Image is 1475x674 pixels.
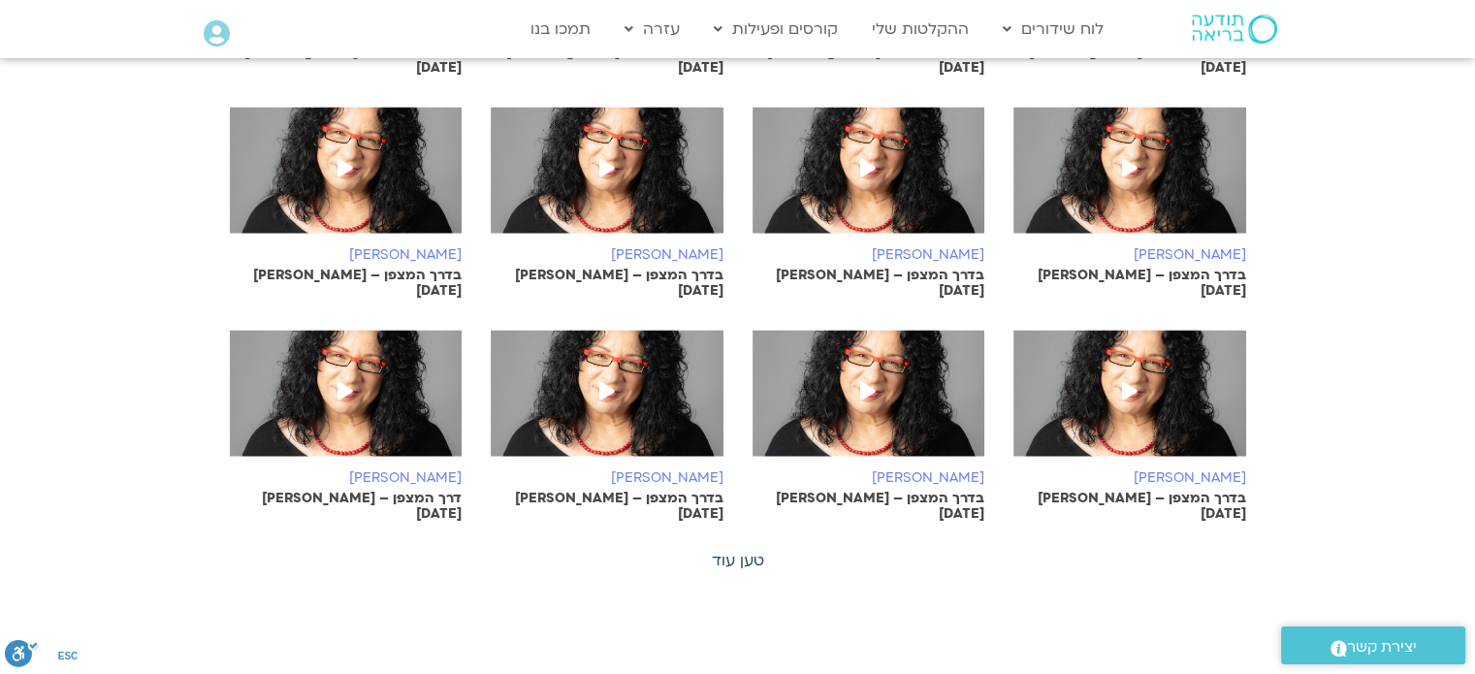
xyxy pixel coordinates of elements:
p: בדרך המצפן – [PERSON_NAME] [DATE] [491,268,723,299]
h6: [PERSON_NAME] [1013,470,1246,486]
p: בדרך המצפן – [PERSON_NAME] [DATE] [753,268,985,299]
h6: [PERSON_NAME] [230,247,463,263]
p: בדרך המצפן עם [PERSON_NAME] – [DATE] [1013,45,1246,76]
h6: [PERSON_NAME] [230,470,463,486]
img: arnina_kishtan.jpg [230,330,463,475]
img: arnina_kishtan.jpg [491,107,723,252]
a: [PERSON_NAME]בדרך המצפן – [PERSON_NAME] [DATE] [1013,330,1246,522]
h6: [PERSON_NAME] [1013,247,1246,263]
a: [PERSON_NAME]בדרך המצפן – [PERSON_NAME] [DATE] [1013,107,1246,299]
a: ההקלטות שלי [862,11,978,48]
a: יצירת קשר [1281,626,1465,664]
p: בדרך המצפן – [PERSON_NAME] [DATE] [1013,491,1246,522]
img: arnina_kishtan.jpg [753,107,985,252]
a: [PERSON_NAME]דרך המצפן – [PERSON_NAME] [DATE] [230,330,463,522]
a: קורסים ופעילות [704,11,848,48]
p: בדרך המצפן – [PERSON_NAME] [DATE] [753,491,985,522]
p: בדרך המצפן – [PERSON_NAME] [DATE] [1013,268,1246,299]
p: בדרך המצפן עם [PERSON_NAME] [DATE] [491,45,723,76]
a: [PERSON_NAME]בדרך המצפן – [PERSON_NAME] [DATE] [230,107,463,299]
a: לוח שידורים [993,11,1113,48]
h6: [PERSON_NAME] [753,247,985,263]
h6: [PERSON_NAME] [753,470,985,486]
a: עזרה [615,11,689,48]
img: arnina_kishtan.jpg [1013,107,1246,252]
p: בדרך המצפן – [PERSON_NAME] [DATE] [491,491,723,522]
h6: [PERSON_NAME] [491,470,723,486]
a: [PERSON_NAME]בדרך המצפן – [PERSON_NAME] [DATE] [753,107,985,299]
a: תמכו בנו [521,11,600,48]
img: arnina_kishtan.jpg [1013,330,1246,475]
img: arnina_kishtan.jpg [491,330,723,475]
img: arnina_kishtan.jpg [753,330,985,475]
a: [PERSON_NAME]בדרך המצפן – [PERSON_NAME] [DATE] [753,330,985,522]
img: arnina_kishtan.jpg [230,107,463,252]
p: בדרך המצפן עם [PERSON_NAME] – [DATE] [753,45,985,76]
a: [PERSON_NAME]בדרך המצפן – [PERSON_NAME] [DATE] [491,330,723,522]
span: יצירת קשר [1347,634,1417,660]
p: בדרך המצפן – [PERSON_NAME] [DATE] [230,268,463,299]
img: תודעה בריאה [1192,15,1277,44]
a: טען עוד [712,550,764,571]
p: דרך המצפן – [PERSON_NAME] [DATE] [230,491,463,522]
a: [PERSON_NAME]בדרך המצפן – [PERSON_NAME] [DATE] [491,107,723,299]
h6: [PERSON_NAME] [491,247,723,263]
